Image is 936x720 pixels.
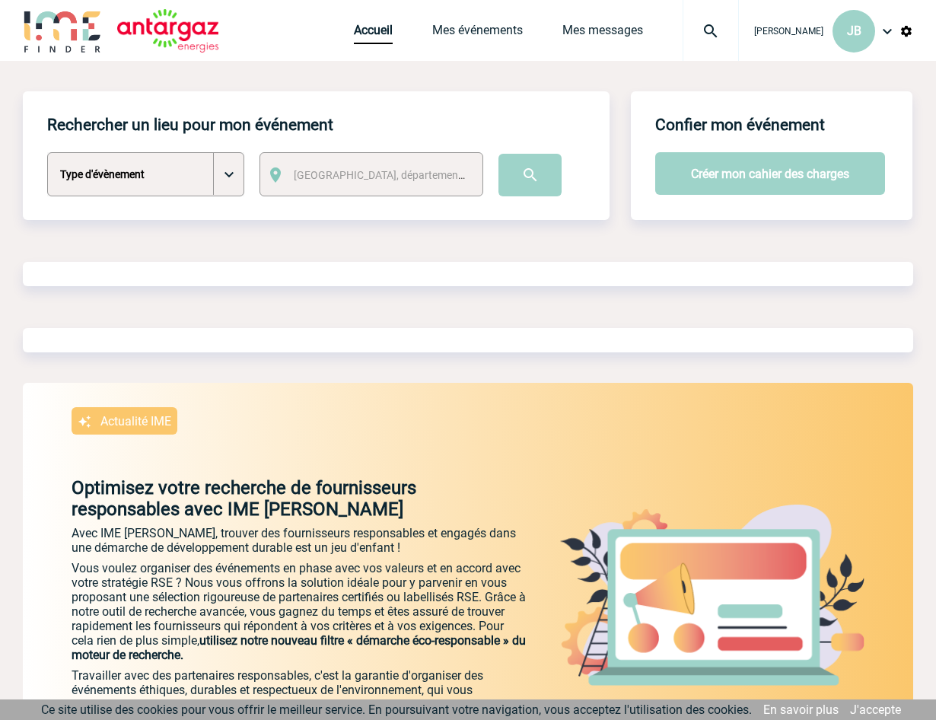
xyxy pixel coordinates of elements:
[41,702,752,717] span: Ce site utilise des cookies pour vous offrir le meilleur service. En poursuivant votre navigation...
[47,116,333,134] h4: Rechercher un lieu pour mon événement
[432,23,523,44] a: Mes événements
[655,152,885,195] button: Créer mon cahier des charges
[72,561,528,662] p: Vous voulez organiser des événements en phase avec vos valeurs et en accord avec votre stratégie ...
[23,477,528,520] p: Optimisez votre recherche de fournisseurs responsables avec IME [PERSON_NAME]
[847,24,861,38] span: JB
[498,154,562,196] input: Submit
[72,633,526,662] span: utilisez notre nouveau filtre « démarche éco-responsable » du moteur de recherche.
[23,9,102,53] img: IME-Finder
[100,414,171,428] p: Actualité IME
[850,702,901,717] a: J'accepte
[72,526,528,555] p: Avec IME [PERSON_NAME], trouver des fournisseurs responsables et engagés dans une démarche de dév...
[294,169,505,181] span: [GEOGRAPHIC_DATA], département, région...
[354,23,393,44] a: Accueil
[560,505,864,686] img: actu.png
[763,702,839,717] a: En savoir plus
[655,116,825,134] h4: Confier mon événement
[562,23,643,44] a: Mes messages
[754,26,823,37] span: [PERSON_NAME]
